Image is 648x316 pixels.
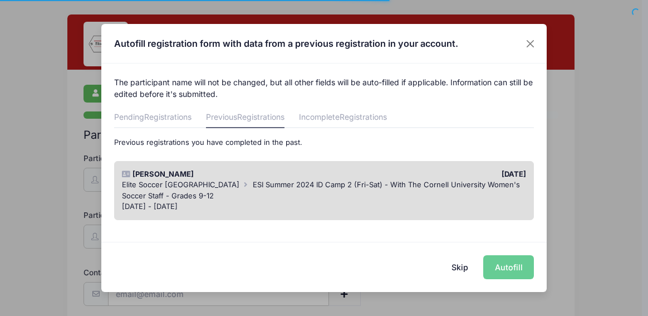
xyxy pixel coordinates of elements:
p: Previous registrations you have completed in the past. [114,137,534,148]
a: Incomplete [299,108,387,128]
div: [PERSON_NAME] [116,169,324,180]
h4: Autofill registration form with data from a previous registration in your account. [114,37,458,50]
a: Pending [114,108,192,128]
span: Registrations [144,112,192,121]
span: ESI Summer 2024 ID Camp 2 (Fri-Sat) - With The Cornell University Women's Soccer Staff - Grades 9-12 [122,180,520,200]
a: Previous [206,108,284,128]
button: Skip [440,255,480,279]
button: Close [521,33,541,54]
span: Registrations [340,112,387,121]
div: [DATE] [324,169,532,180]
div: [DATE] - [DATE] [122,201,527,212]
span: Registrations [237,112,284,121]
span: Elite Soccer [GEOGRAPHIC_DATA] [122,180,239,189]
p: The participant name will not be changed, but all other fields will be auto-filled if applicable.... [114,76,534,100]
